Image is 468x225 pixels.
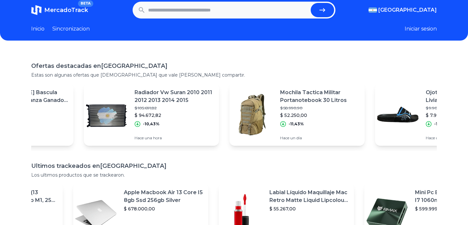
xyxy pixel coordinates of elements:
[229,92,275,137] img: Featured image
[143,121,160,127] p: -10,43%
[434,121,450,127] p: -19,29%
[269,206,349,212] p: $ 55.267,00
[52,25,90,33] a: Sincronizacion
[31,5,88,15] a: MercadoTrackBETA
[124,206,203,212] p: $ 678.000,00
[78,0,93,7] span: BETA
[369,6,437,14] button: [GEOGRAPHIC_DATA]
[280,106,359,111] p: $ 58.990,90
[289,121,304,127] p: -11,43%
[135,106,214,111] p: $ 105.691,82
[124,189,203,204] p: Apple Macbook Air 13 Core I5 8gb Ssd 256gb Silver
[369,7,377,13] img: Argentina
[31,172,437,178] p: Los ultimos productos que se trackearon.
[135,112,214,119] p: $ 94.672,82
[135,89,214,104] p: Radiador Vw Suran 2010 2011 2012 2013 2014 2015
[84,92,129,137] img: Featured image
[84,83,219,146] a: Featured imageRadiador Vw Suran 2010 2011 2012 2013 2014 2015$ 105.691,82$ 94.672,82-10,43%Hace u...
[280,135,359,141] p: Hace un día
[31,72,437,78] p: Estas son algunas ofertas que [DEMOGRAPHIC_DATA] que vale [PERSON_NAME] compartir.
[135,135,214,141] p: Hace una hora
[378,6,437,14] span: [GEOGRAPHIC_DATA]
[375,92,421,137] img: Featured image
[31,25,45,33] a: Inicio
[280,89,359,104] p: Mochila Tactica Militar Portanotebook 30 Litros
[405,25,437,33] button: Iniciar sesion
[31,5,42,15] img: MercadoTrack
[269,189,349,204] p: Labial Líquido Maquillaje Mac Retro Matte Liquid Lipcolour 5 Acabado Mate Color Caviar
[229,83,365,146] a: Featured imageMochila Tactica Militar Portanotebook 30 Litros$ 58.990,90$ 52.250,00-11,43%Hace un...
[44,6,88,14] span: MercadoTrack
[31,161,437,170] h1: Ultimos trackeados en [GEOGRAPHIC_DATA]
[280,112,359,119] p: $ 52.250,00
[31,61,437,70] h1: Ofertas destacadas en [GEOGRAPHIC_DATA]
